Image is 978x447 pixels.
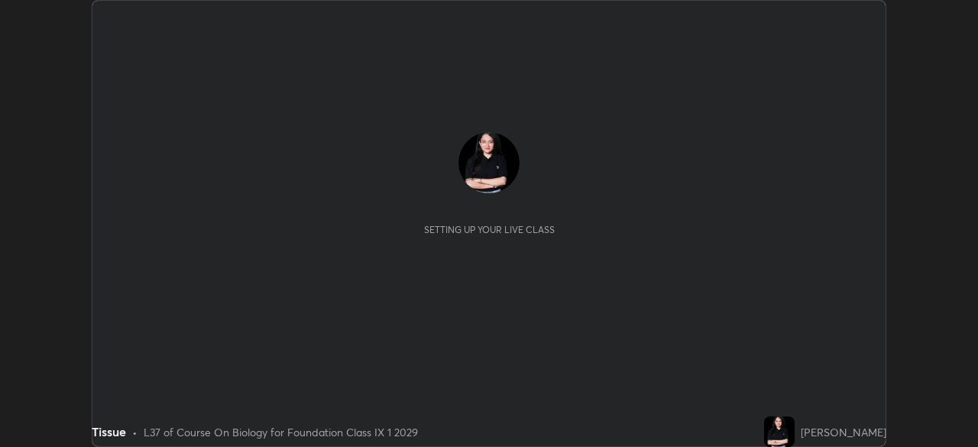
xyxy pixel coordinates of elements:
img: d9d8bfb0901b438ca4ed91f34abb5a86.jpg [458,132,520,193]
img: d9d8bfb0901b438ca4ed91f34abb5a86.jpg [764,416,795,447]
div: • [132,424,138,440]
div: Tissue [92,423,126,441]
div: L37 of Course On Biology for Foundation Class IX 1 2029 [144,424,418,440]
div: [PERSON_NAME] [801,424,886,440]
div: Setting up your live class [424,224,555,235]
